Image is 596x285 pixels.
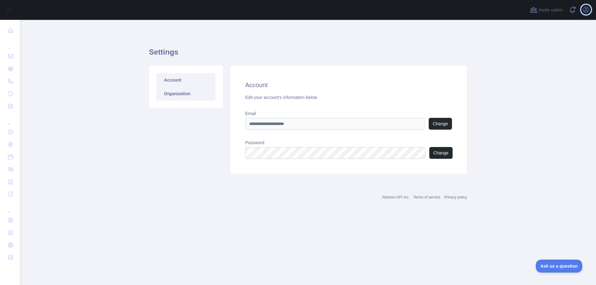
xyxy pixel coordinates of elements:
[444,195,467,199] a: Privacy policy
[245,81,452,89] h2: Account
[245,140,452,146] label: Password
[5,201,15,213] div: ...
[245,110,452,117] label: Email
[536,260,584,273] iframe: Toggle Customer Support
[429,118,452,130] button: Change
[5,113,15,125] div: ...
[429,147,453,159] button: Change
[156,87,215,100] a: Organization
[149,47,467,62] h1: Settings
[245,94,452,100] div: Edit your account's information below
[539,7,562,14] span: Invite users
[413,195,440,199] a: Terms of service
[382,195,410,199] a: Abstract API Inc.
[529,5,564,15] button: Invite users
[5,37,15,50] div: ...
[156,73,215,87] a: Account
